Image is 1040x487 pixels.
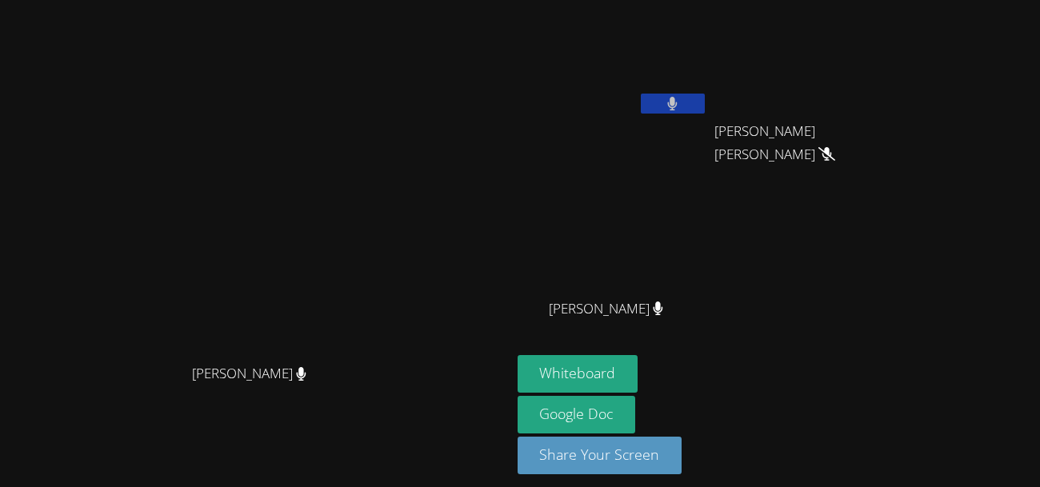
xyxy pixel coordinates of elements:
button: Share Your Screen [518,437,682,474]
span: [PERSON_NAME] [PERSON_NAME] [714,120,892,166]
a: Google Doc [518,396,636,433]
span: [PERSON_NAME] [192,362,306,385]
button: Whiteboard [518,355,638,393]
span: [PERSON_NAME] [549,297,663,321]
